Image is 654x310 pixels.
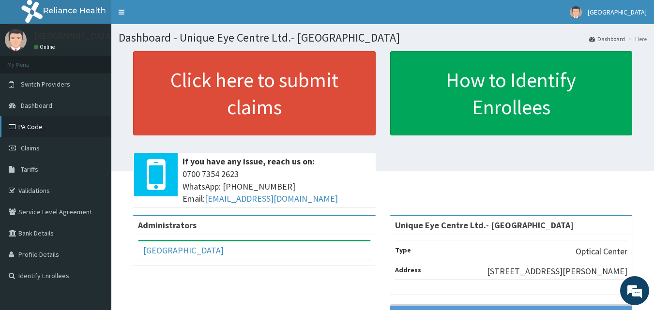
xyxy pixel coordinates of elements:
[487,265,627,278] p: [STREET_ADDRESS][PERSON_NAME]
[21,101,52,110] span: Dashboard
[183,156,315,167] b: If you have any issue, reach us on:
[21,165,38,174] span: Tariffs
[183,168,371,205] span: 0700 7354 2623 WhatsApp: [PHONE_NUMBER] Email:
[21,80,70,89] span: Switch Providers
[21,144,40,152] span: Claims
[390,51,633,135] a: How to Identify Enrollees
[395,220,574,231] strong: Unique Eye Centre Ltd.- [GEOGRAPHIC_DATA]
[588,8,647,16] span: [GEOGRAPHIC_DATA]
[34,31,114,40] p: [GEOGRAPHIC_DATA]
[119,31,647,44] h1: Dashboard - Unique Eye Centre Ltd.- [GEOGRAPHIC_DATA]
[133,51,376,135] a: Click here to submit claims
[395,246,411,254] b: Type
[205,193,338,204] a: [EMAIL_ADDRESS][DOMAIN_NAME]
[143,245,224,256] a: [GEOGRAPHIC_DATA]
[589,35,625,43] a: Dashboard
[5,29,27,51] img: User Image
[626,35,647,43] li: Here
[34,44,57,50] a: Online
[570,6,582,18] img: User Image
[576,245,627,258] p: Optical Center
[138,220,197,231] b: Administrators
[395,266,421,274] b: Address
